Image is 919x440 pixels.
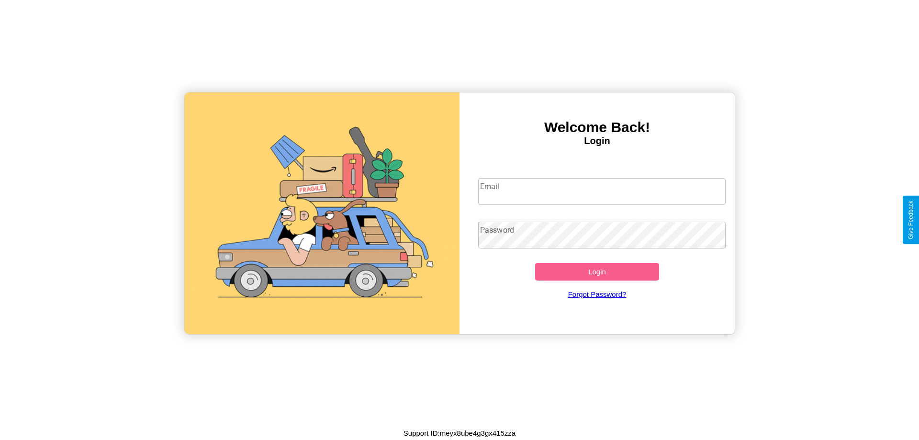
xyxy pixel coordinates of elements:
[459,119,735,135] h3: Welcome Back!
[184,92,459,334] img: gif
[403,427,516,440] p: Support ID: meyx8ube4g3gx415zza
[459,135,735,147] h4: Login
[908,201,914,239] div: Give Feedback
[535,263,659,281] button: Login
[473,281,721,308] a: Forgot Password?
